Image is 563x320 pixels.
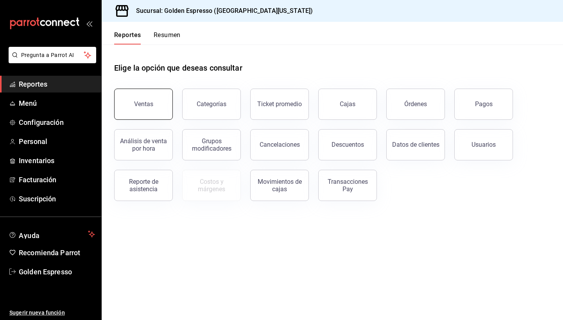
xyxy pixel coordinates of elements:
div: Órdenes [404,100,427,108]
div: Descuentos [332,141,364,148]
span: Configuración [19,117,95,128]
button: Pregunta a Parrot AI [9,47,96,63]
h3: Sucursal: Golden Espresso ([GEOGRAPHIC_DATA][US_STATE]) [130,6,313,16]
div: Reporte de asistencia [119,178,168,193]
div: Movimientos de cajas [255,178,304,193]
span: Sugerir nueva función [9,309,95,317]
span: Suscripción [19,194,95,204]
button: Categorías [182,89,241,120]
div: Usuarios [472,141,496,148]
div: Pagos [475,100,493,108]
button: Descuentos [318,129,377,160]
button: Resumen [154,31,181,44]
span: Inventarios [19,155,95,166]
button: Ventas [114,89,173,120]
button: Contrata inventarios para ver este reporte [182,170,241,201]
span: Golden Espresso [19,267,95,277]
button: open_drawer_menu [86,20,92,27]
span: Recomienda Parrot [19,247,95,258]
span: Facturación [19,174,95,185]
button: Movimientos de cajas [250,170,309,201]
h1: Elige la opción que deseas consultar [114,62,242,74]
a: Pregunta a Parrot AI [5,57,96,65]
span: Ayuda [19,229,85,239]
button: Ticket promedio [250,89,309,120]
div: Ticket promedio [257,100,302,108]
button: Cancelaciones [250,129,309,160]
button: Análisis de venta por hora [114,129,173,160]
button: Grupos modificadores [182,129,241,160]
div: Datos de clientes [392,141,439,148]
span: Menú [19,98,95,108]
div: Categorías [197,100,226,108]
div: Cajas [340,100,356,109]
div: Análisis de venta por hora [119,137,168,152]
button: Datos de clientes [386,129,445,160]
span: Pregunta a Parrot AI [21,51,84,59]
button: Transacciones Pay [318,170,377,201]
button: Reportes [114,31,141,44]
button: Usuarios [454,129,513,160]
div: Grupos modificadores [187,137,236,152]
span: Personal [19,136,95,147]
div: navigation tabs [114,31,181,44]
button: Órdenes [386,89,445,120]
button: Pagos [454,89,513,120]
div: Costos y márgenes [187,178,236,193]
a: Cajas [318,89,377,120]
button: Reporte de asistencia [114,170,173,201]
span: Reportes [19,79,95,89]
div: Cancelaciones [260,141,300,148]
div: Ventas [134,100,153,108]
div: Transacciones Pay [323,178,372,193]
